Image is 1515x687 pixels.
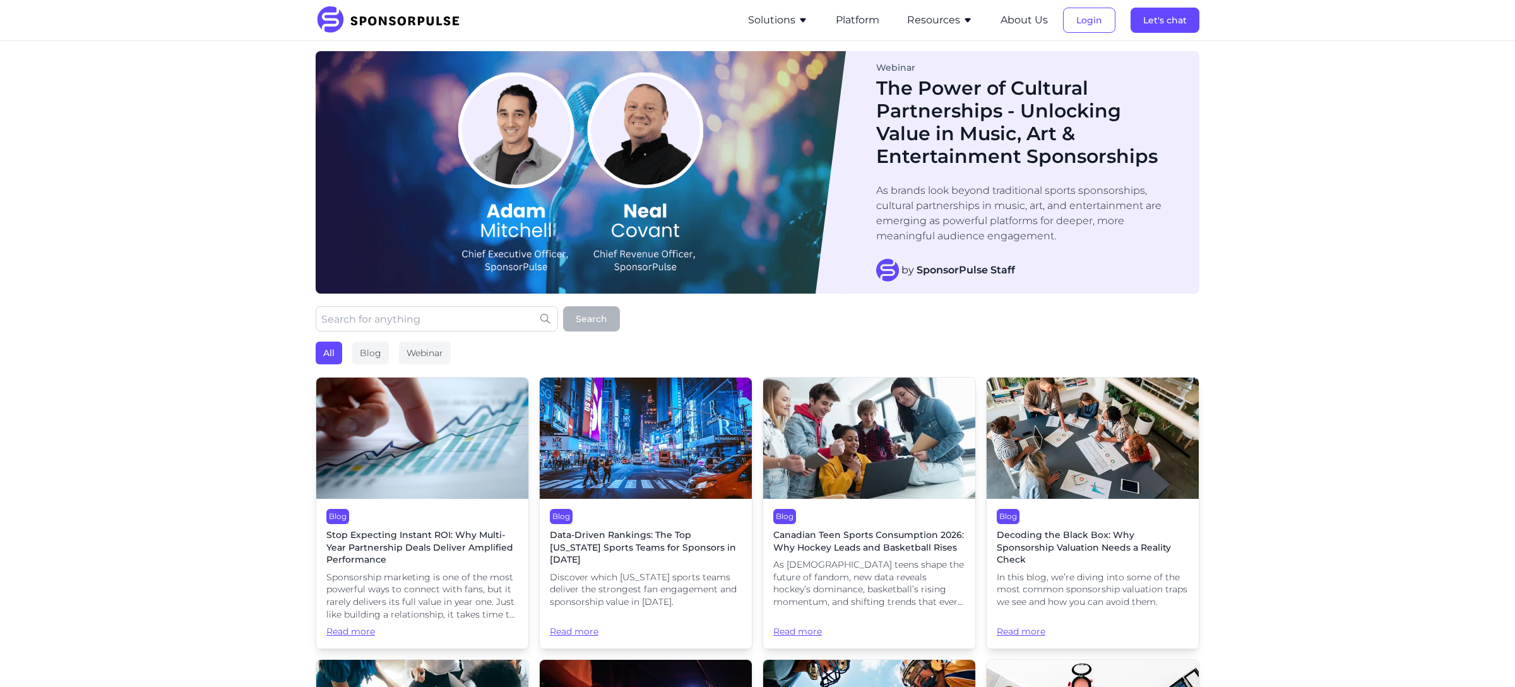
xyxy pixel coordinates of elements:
div: Blog [550,509,573,524]
span: Canadian Teen Sports Consumption 2026: Why Hockey Leads and Basketball Rises [773,529,965,554]
button: About Us [1001,13,1048,28]
a: BlogStop Expecting Instant ROI: Why Multi-Year Partnership Deals Deliver Amplified PerformanceSpo... [316,377,529,649]
p: As brands look beyond traditional sports sponsorships, cultural partnerships in music, art, and e... [876,183,1174,244]
img: Photo by Andreas Niendorf courtesy of Unsplash [540,378,752,499]
div: Blog [997,509,1019,524]
h1: The Power of Cultural Partnerships - Unlocking Value in Music, Art & Entertainment Sponsorships [876,77,1174,168]
a: About Us [1001,15,1048,26]
button: Search [563,306,620,332]
span: Read more [997,614,1189,638]
span: Decoding the Black Box: Why Sponsorship Valuation Needs a Reality Check [997,529,1189,566]
div: Webinar [876,63,1174,72]
button: Resources [907,13,973,28]
a: Platform [836,15,879,26]
a: BlogData-Driven Rankings: The Top [US_STATE] Sports Teams for Sponsors in [DATE]Discover which [U... [539,377,752,649]
img: Blog Image [316,51,846,294]
a: Blog ImageWebinarThe Power of Cultural Partnerships - Unlocking Value in Music, Art & Entertainme... [316,51,1199,294]
button: Login [1063,8,1115,33]
a: BlogCanadian Teen Sports Consumption 2026: Why Hockey Leads and Basketball RisesAs [DEMOGRAPHIC_D... [763,377,976,649]
img: Getty images courtesy of Unsplash [763,378,975,499]
img: Sponsorship ROI image [316,378,528,499]
span: Read more [550,614,742,638]
strong: SponsorPulse Staff [917,264,1015,276]
a: Let's chat [1131,15,1199,26]
button: Solutions [748,13,808,28]
img: Getty images courtesy of Unsplash [987,378,1199,499]
input: Search for anything [316,306,558,332]
span: Discover which [US_STATE] sports teams deliver the strongest fan engagement and sponsorship value... [550,571,742,609]
img: SponsorPulse Staff [876,259,899,282]
img: SponsorPulse [316,6,469,34]
div: Blog [352,342,389,364]
span: Read more [773,614,965,638]
a: Login [1063,15,1115,26]
img: search icon [540,314,550,324]
button: Let's chat [1131,8,1199,33]
div: Blog [773,509,796,524]
div: Blog [326,509,349,524]
div: Webinar [399,342,451,364]
span: Sponsorship marketing is one of the most powerful ways to connect with fans, but it rarely delive... [326,571,518,621]
button: Platform [836,13,879,28]
iframe: Chat Widget [1452,626,1515,687]
span: Stop Expecting Instant ROI: Why Multi-Year Partnership Deals Deliver Amplified Performance [326,529,518,566]
span: Data-Driven Rankings: The Top [US_STATE] Sports Teams for Sponsors in [DATE] [550,529,742,566]
span: Read more [326,626,518,638]
div: All [316,342,342,364]
span: As [DEMOGRAPHIC_DATA] teens shape the future of fandom, new data reveals hockey’s dominance, bask... [773,559,965,608]
a: BlogDecoding the Black Box: Why Sponsorship Valuation Needs a Reality CheckIn this blog, we’re di... [986,377,1199,649]
span: In this blog, we’re diving into some of the most common sponsorship valuation traps we see and ho... [997,571,1189,609]
span: by [901,263,1015,278]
